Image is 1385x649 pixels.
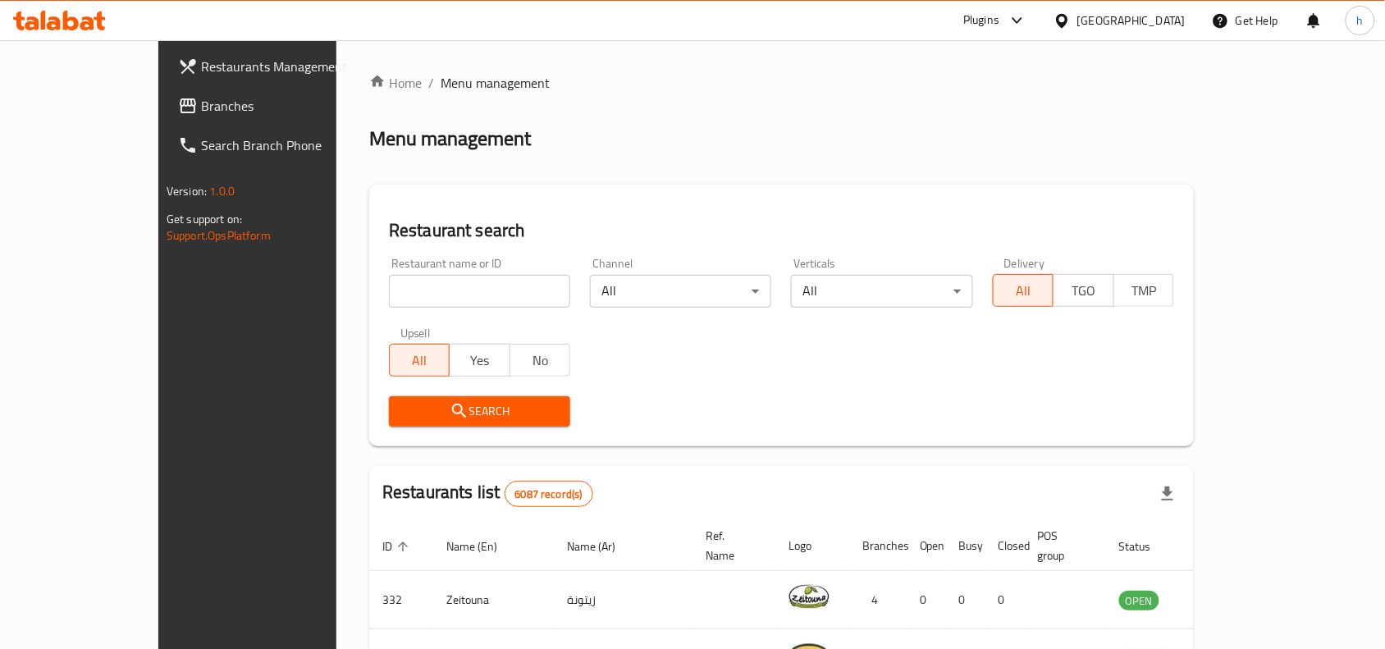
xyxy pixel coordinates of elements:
th: Logo [775,521,849,571]
span: Search Branch Phone [201,135,377,155]
span: Status [1119,537,1172,556]
a: Branches [165,86,390,126]
input: Search for restaurant name or ID.. [389,275,570,308]
button: TMP [1113,274,1174,307]
div: Total records count [505,481,593,507]
th: Open [907,521,946,571]
div: Plugins [963,11,999,30]
td: 0 [985,571,1025,629]
span: TGO [1060,279,1107,303]
button: Yes [449,344,510,377]
span: Name (Ar) [567,537,637,556]
td: Zeitouna [433,571,554,629]
a: Search Branch Phone [165,126,390,165]
div: All [590,275,771,308]
img: Zeitouna [788,576,830,617]
button: All [993,274,1054,307]
div: [GEOGRAPHIC_DATA] [1077,11,1186,30]
span: ID [382,537,414,556]
th: Closed [985,521,1025,571]
span: Get support on: [167,208,242,230]
label: Upsell [400,327,431,339]
div: All [791,275,972,308]
span: Ref. Name [706,526,756,565]
span: h [1357,11,1364,30]
th: Busy [946,521,985,571]
div: Export file [1148,474,1187,514]
a: Support.OpsPlatform [167,225,271,246]
span: All [396,349,443,372]
span: 6087 record(s) [505,487,592,502]
a: Restaurants Management [165,47,390,86]
span: POS group [1038,526,1086,565]
span: Menu management [441,73,550,93]
span: No [517,349,564,372]
nav: breadcrumb [369,73,1194,93]
a: Home [369,73,422,93]
span: Restaurants Management [201,57,377,76]
span: TMP [1121,279,1168,303]
th: Branches [849,521,907,571]
span: Branches [201,96,377,116]
div: OPEN [1119,591,1159,610]
h2: Restaurant search [389,218,1174,243]
h2: Menu management [369,126,531,152]
span: Name (En) [446,537,519,556]
span: All [1000,279,1047,303]
button: No [510,344,570,377]
label: Delivery [1004,258,1045,269]
td: 332 [369,571,433,629]
td: زيتونة [554,571,692,629]
td: 4 [849,571,907,629]
span: Yes [456,349,503,372]
button: Search [389,396,570,427]
span: Version: [167,181,207,202]
h2: Restaurants list [382,480,593,507]
button: TGO [1053,274,1113,307]
td: 0 [946,571,985,629]
span: Search [402,401,557,422]
td: 0 [907,571,946,629]
span: OPEN [1119,592,1159,610]
button: All [389,344,450,377]
li: / [428,73,434,93]
span: 1.0.0 [209,181,235,202]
